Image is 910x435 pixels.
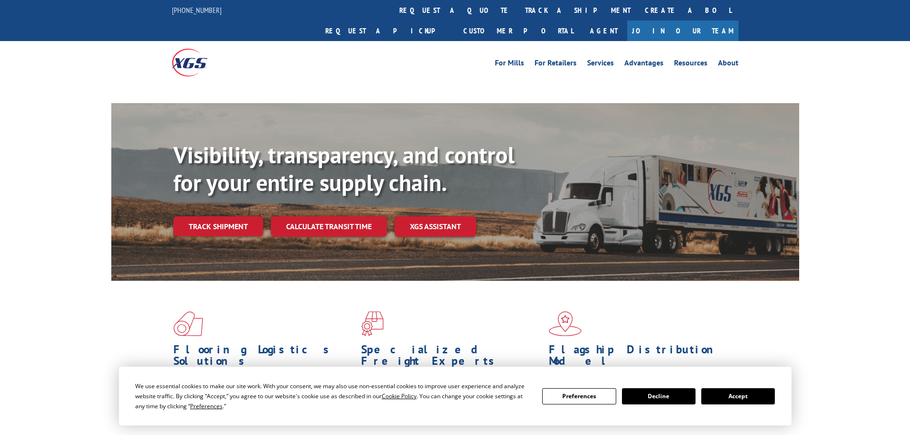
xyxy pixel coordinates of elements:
[271,216,387,237] a: Calculate transit time
[549,311,582,336] img: xgs-icon-flagship-distribution-model-red
[172,5,222,15] a: [PHONE_NUMBER]
[542,388,616,404] button: Preferences
[173,216,263,236] a: Track shipment
[361,311,384,336] img: xgs-icon-focused-on-flooring-red
[190,402,223,410] span: Preferences
[395,216,476,237] a: XGS ASSISTANT
[361,344,542,371] h1: Specialized Freight Experts
[580,21,627,41] a: Agent
[535,59,577,70] a: For Retailers
[135,381,531,411] div: We use essential cookies to make our site work. With your consent, we may also use non-essential ...
[173,140,514,197] b: Visibility, transparency, and control for your entire supply chain.
[318,21,456,41] a: Request a pickup
[382,392,417,400] span: Cookie Policy
[587,59,614,70] a: Services
[495,59,524,70] a: For Mills
[456,21,580,41] a: Customer Portal
[549,344,729,371] h1: Flagship Distribution Model
[627,21,739,41] a: Join Our Team
[622,388,696,404] button: Decline
[718,59,739,70] a: About
[624,59,664,70] a: Advantages
[173,344,354,371] h1: Flooring Logistics Solutions
[674,59,707,70] a: Resources
[701,388,775,404] button: Accept
[173,311,203,336] img: xgs-icon-total-supply-chain-intelligence-red
[119,367,792,425] div: Cookie Consent Prompt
